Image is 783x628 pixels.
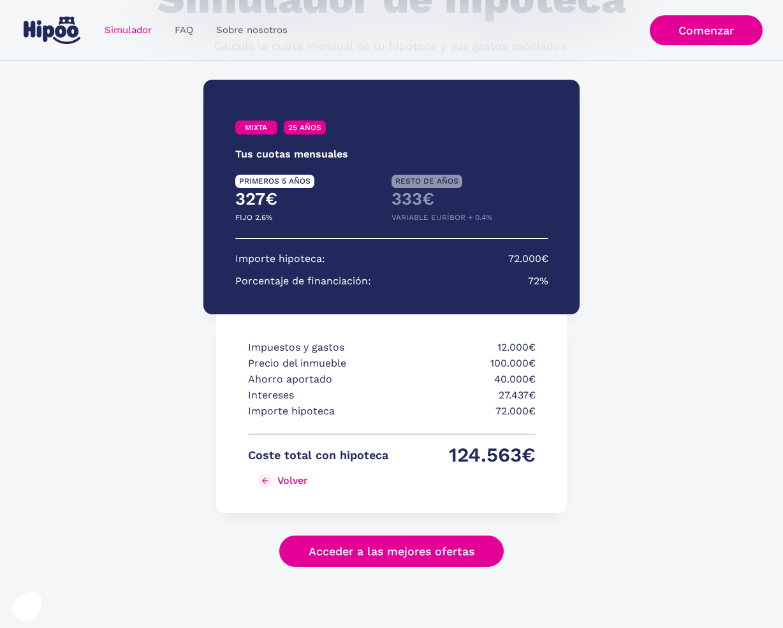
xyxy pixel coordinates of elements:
[248,340,388,356] p: Impuestos y gastos
[277,474,308,486] div: Volver
[395,404,536,420] p: 72.000€
[284,120,326,135] a: 25 AÑOS
[528,274,548,289] p: 72%
[391,210,492,226] p: VARIABLE EURÍBOR + 0.4%
[248,448,388,464] p: Coste total con hipoteca
[235,210,272,226] p: FIJO 2.6%
[20,11,83,49] a: home
[395,340,536,356] p: 12.000€
[395,372,536,388] p: 40.000€
[235,147,348,163] p: Tus cuotas mensuales
[395,356,536,372] p: 100.000€
[235,188,392,210] h4: 327€
[391,188,548,210] h4: 333€
[93,18,163,43] a: Simulador
[248,356,388,372] p: Precio del inmueble
[248,372,388,388] p: Ahorro aportado
[248,388,388,404] p: Intereses
[508,251,548,267] p: 72.000€
[248,404,388,420] p: Importe hipoteca
[163,18,205,43] a: FAQ
[248,471,388,491] a: Volver
[235,120,277,135] a: MIXTA
[279,536,504,567] a: Acceder a las mejores ofertas
[395,388,536,404] p: 27.437€
[650,15,763,45] a: Comenzar
[395,448,536,464] p: 124.563€
[235,274,371,289] p: Porcentaje de financiación:
[235,251,325,267] p: Importe hipoteca:
[105,67,678,592] div: Simulador Form success
[205,18,299,43] a: Sobre nosotros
